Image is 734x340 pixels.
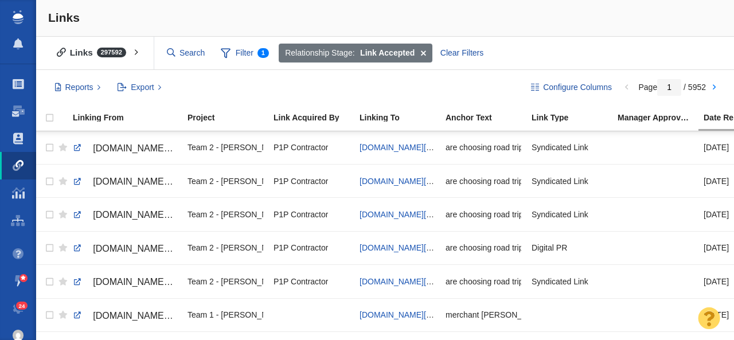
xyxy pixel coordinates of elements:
[526,198,612,231] td: Syndicated Link
[526,265,612,298] td: Syndicated Link
[532,142,588,153] span: Syndicated Link
[73,205,177,225] a: [DOMAIN_NAME][URL][DATE]
[65,81,93,93] span: Reports
[532,243,567,253] span: Digital PR
[526,231,612,264] td: Digital PR
[16,302,28,310] span: 24
[285,47,354,59] span: Relationship Stage:
[446,303,521,327] div: merchant [PERSON_NAME]'s
[93,210,218,220] span: [DOMAIN_NAME][URL][DATE]
[131,81,154,93] span: Export
[73,172,177,192] a: [DOMAIN_NAME][URL][DATE]
[73,139,177,158] a: [DOMAIN_NAME][URL][DATE]
[360,210,470,219] a: [DOMAIN_NAME][URL][DATE]
[618,114,702,122] div: Manager Approved Link?
[13,10,23,24] img: buzzstream_logo_iconsimple.png
[257,48,269,58] span: 1
[274,276,328,287] span: P1P Contractor
[162,43,210,63] input: Search
[274,114,358,122] div: Link Acquired By
[446,269,521,294] div: are choosing road trips over flights
[446,114,530,122] div: Anchor Text
[188,236,263,260] div: Team 2 - [PERSON_NAME] | [PERSON_NAME] | [PERSON_NAME]\Retrospec\Retrospec - Digital PR - [DATE] ...
[93,143,218,153] span: [DOMAIN_NAME][URL][DATE]
[93,277,218,287] span: [DOMAIN_NAME][URL][DATE]
[268,198,354,231] td: P1P Contractor
[73,114,186,123] a: Linking From
[525,78,619,97] button: Configure Columns
[360,243,470,252] a: [DOMAIN_NAME][URL][DATE]
[446,169,521,193] div: are choosing road trips over flights
[446,202,521,226] div: are choosing road trips over flights
[360,114,444,123] a: Linking To
[188,303,263,327] div: Team 1 - [PERSON_NAME] | [PERSON_NAME] | [PERSON_NAME]\Merchant Maverick\Merchant Maverick - Digi...
[48,11,80,24] span: Links
[214,42,275,64] span: Filter
[93,177,218,186] span: [DOMAIN_NAME][URL][DATE]
[188,114,272,122] div: Project
[274,243,328,253] span: P1P Contractor
[360,47,415,59] strong: Link Accepted
[532,276,588,287] span: Syndicated Link
[111,78,168,97] button: Export
[268,231,354,264] td: P1P Contractor
[360,177,470,186] a: [DOMAIN_NAME][URL][DATE]
[446,114,530,123] a: Anchor Text
[73,272,177,292] a: [DOMAIN_NAME][URL][DATE]
[360,143,470,152] a: [DOMAIN_NAME][URL][DATE]
[360,310,444,319] a: [DOMAIN_NAME][URL]
[268,165,354,198] td: P1P Contractor
[48,78,107,97] button: Reports
[446,236,521,260] div: are choosing road trips over flights
[188,169,263,193] div: Team 2 - [PERSON_NAME] | [PERSON_NAME] | [PERSON_NAME]\Retrospec\Retrospec - Digital PR - [DATE] ...
[274,142,328,153] span: P1P Contractor
[526,131,612,165] td: Syndicated Link
[73,114,186,122] div: Linking From
[543,81,612,93] span: Configure Columns
[532,114,616,122] div: Link Type
[274,176,328,186] span: P1P Contractor
[73,306,177,326] a: [DOMAIN_NAME][URL][US_STATE]
[188,269,263,294] div: Team 2 - [PERSON_NAME] | [PERSON_NAME] | [PERSON_NAME]\Retrospec\Retrospec - Digital PR - [DATE] ...
[532,114,616,123] a: Link Type
[268,131,354,165] td: P1P Contractor
[274,209,328,220] span: P1P Contractor
[274,114,358,123] a: Link Acquired By
[532,209,588,220] span: Syndicated Link
[188,135,263,160] div: Team 2 - [PERSON_NAME] | [PERSON_NAME] | [PERSON_NAME]\Retrospec\Retrospec - Digital PR - [DATE] ...
[360,277,470,286] a: [DOMAIN_NAME][URL][DATE]
[268,265,354,298] td: P1P Contractor
[532,176,588,186] span: Syndicated Link
[434,44,490,63] div: Clear Filters
[360,114,444,122] div: Linking To
[188,202,263,226] div: Team 2 - [PERSON_NAME] | [PERSON_NAME] | [PERSON_NAME]\Retrospec\Retrospec - Digital PR - [DATE] ...
[93,311,241,321] span: [DOMAIN_NAME][URL][US_STATE]
[73,239,177,259] a: [DOMAIN_NAME][URL][DATE]
[638,83,706,92] span: Page / 5952
[618,114,702,123] a: Manager Approved Link?
[526,165,612,198] td: Syndicated Link
[93,244,218,253] span: [DOMAIN_NAME][URL][DATE]
[446,135,521,160] div: are choosing road trips over flights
